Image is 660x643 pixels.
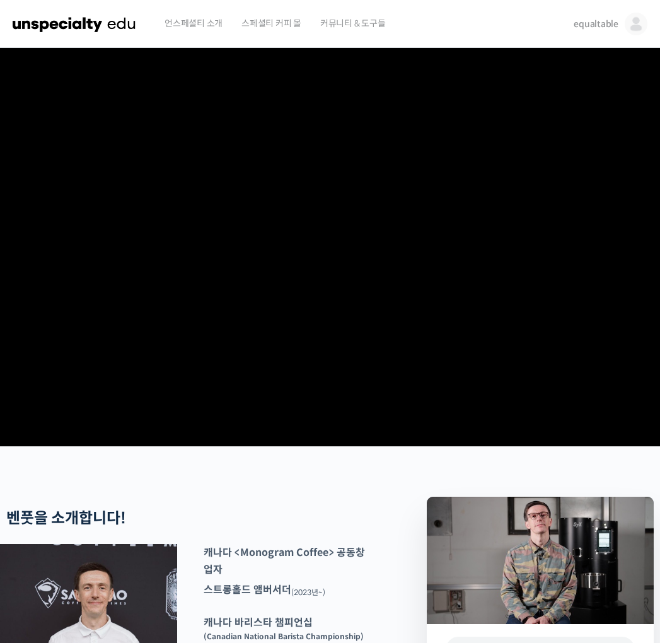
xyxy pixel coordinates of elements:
sup: (Canadian National Barista Championship) [204,632,364,641]
h2: 벤풋을 소개합니다! [6,509,368,528]
strong: 캐나다 바리스타 챔피언십 [204,616,313,629]
strong: 스트롱홀드 앰버서더 [204,583,291,596]
span: equaltable [574,18,618,30]
sub: (2023년~) [291,588,325,597]
strong: 캐나다 <Monogram Coffee> 공동창업자 [204,546,365,576]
